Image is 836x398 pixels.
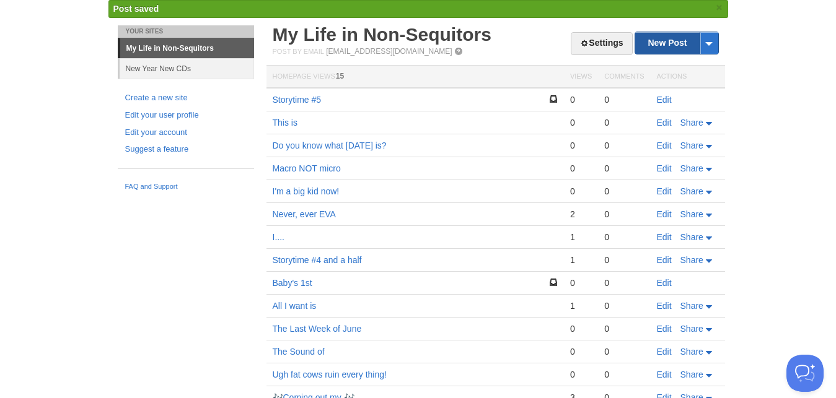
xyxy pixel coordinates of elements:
[273,324,362,334] a: The Last Week of June
[680,141,703,150] span: Share
[657,118,672,128] a: Edit
[570,163,592,174] div: 0
[326,47,452,56] a: [EMAIL_ADDRESS][DOMAIN_NAME]
[680,232,703,242] span: Share
[680,163,703,173] span: Share
[604,323,644,334] div: 0
[657,209,672,219] a: Edit
[125,109,247,122] a: Edit your user profile
[786,355,824,392] iframe: Help Scout Beacon - Open
[604,277,644,288] div: 0
[570,369,592,380] div: 0
[635,32,718,54] a: New Post
[273,48,324,55] span: Post by Email
[604,117,644,128] div: 0
[604,163,644,174] div: 0
[120,38,254,58] a: My Life in Non-Sequitors
[570,209,592,220] div: 2
[604,140,644,151] div: 0
[680,209,703,219] span: Share
[570,323,592,334] div: 0
[570,94,592,105] div: 0
[120,58,254,79] a: New Year New CDs
[273,278,312,288] a: Baby's 1st
[680,186,703,196] span: Share
[680,370,703,379] span: Share
[570,277,592,288] div: 0
[657,278,672,288] a: Edit
[273,209,336,219] a: Never, ever EVA
[604,369,644,380] div: 0
[657,232,672,242] a: Edit
[273,95,322,105] a: Storytime #5
[273,255,362,265] a: Storytime #4 and a half
[125,143,247,156] a: Suggest a feature
[570,140,592,151] div: 0
[273,141,387,150] a: Do you know what [DATE] is?
[657,186,672,196] a: Edit
[273,301,317,311] a: All I want is
[604,186,644,197] div: 0
[680,301,703,311] span: Share
[604,209,644,220] div: 0
[336,72,344,80] span: 15
[273,347,325,357] a: The Sound of
[118,25,254,38] li: Your Sites
[651,66,725,89] th: Actions
[273,118,297,128] a: This is
[113,4,159,14] span: Post saved
[570,231,592,243] div: 1
[273,370,387,379] a: Ugh fat cows ruin every thing!
[273,24,491,45] a: My Life in Non-Sequitors
[570,254,592,266] div: 1
[604,300,644,311] div: 0
[570,117,592,128] div: 0
[598,66,650,89] th: Comments
[125,126,247,139] a: Edit your account
[680,255,703,265] span: Share
[657,163,672,173] a: Edit
[571,32,632,55] a: Settings
[657,255,672,265] a: Edit
[680,347,703,357] span: Share
[125,181,247,193] a: FAQ and Support
[604,94,644,105] div: 0
[657,141,672,150] a: Edit
[657,95,672,105] a: Edit
[657,347,672,357] a: Edit
[273,232,284,242] a: I....
[570,346,592,357] div: 0
[564,66,598,89] th: Views
[570,186,592,197] div: 0
[657,324,672,334] a: Edit
[657,301,672,311] a: Edit
[273,163,341,173] a: Macro NOT micro
[680,324,703,334] span: Share
[680,118,703,128] span: Share
[570,300,592,311] div: 1
[604,346,644,357] div: 0
[604,254,644,266] div: 0
[657,370,672,379] a: Edit
[125,92,247,105] a: Create a new site
[273,186,340,196] a: I'm a big kid now!
[266,66,564,89] th: Homepage Views
[604,231,644,243] div: 0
